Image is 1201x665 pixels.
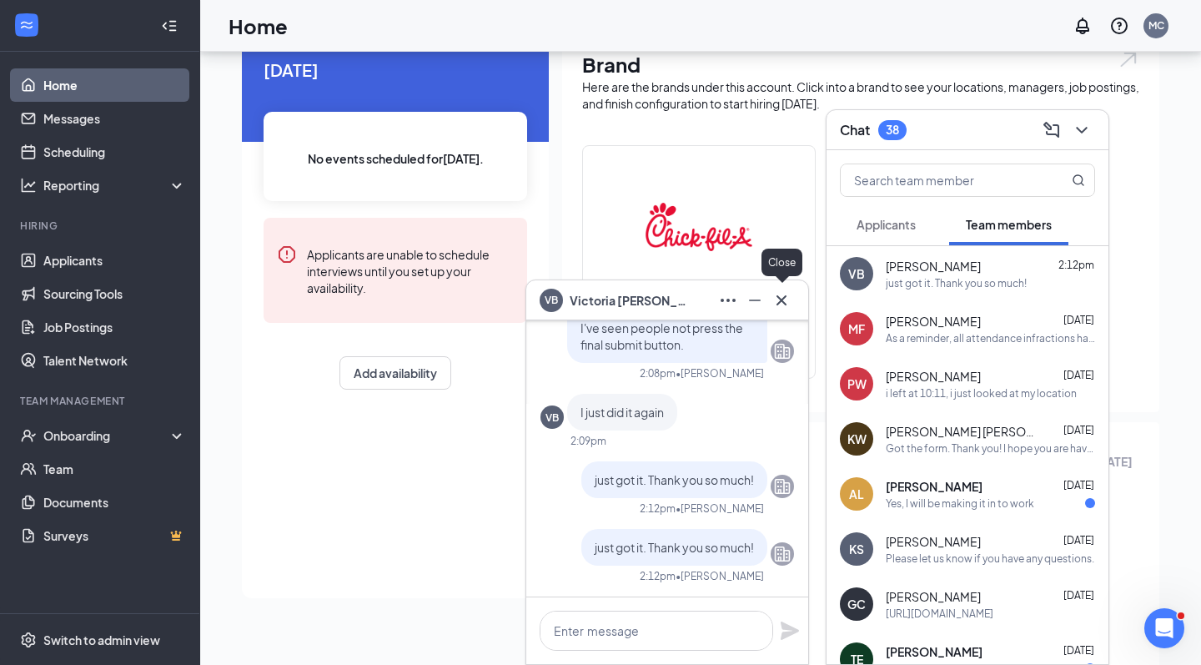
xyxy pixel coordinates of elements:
[18,17,35,33] svg: WorkstreamLogo
[1063,644,1094,657] span: [DATE]
[1063,534,1094,547] span: [DATE]
[595,540,754,555] span: just got it. Thank you so much!
[580,304,743,352] span: it did not submit. Sometimes I've seen people not press the final submit button.
[646,174,752,280] img: Chick-fil-A
[772,476,792,496] svg: Company
[1072,120,1092,140] svg: ChevronDown
[43,177,187,194] div: Reporting
[43,102,186,135] a: Messages
[886,386,1077,401] div: i left at 10:11, i just looked at my location
[307,244,514,296] div: Applicants are unable to schedule interviews until you set up your availability.
[161,18,178,34] svg: Collapse
[886,123,899,137] div: 38
[847,431,867,447] div: KW
[545,411,559,425] div: VB
[847,375,867,392] div: PW
[771,290,791,310] svg: Cross
[761,249,802,276] div: Close
[886,276,1027,290] div: just got it. Thank you so much!
[886,588,981,605] span: [PERSON_NAME]
[849,541,864,557] div: KS
[20,177,37,194] svg: Analysis
[886,313,981,330] span: [PERSON_NAME]
[20,219,183,233] div: Hiring
[1038,117,1065,144] button: ComposeMessage
[640,569,676,583] div: 2:12pm
[1058,259,1094,271] span: 2:12pm
[848,320,865,337] div: MF
[886,423,1036,440] span: [PERSON_NAME] [PERSON_NAME]
[229,12,288,40] h1: Home
[886,441,1095,456] div: Got the form. Thank you! I hope you are having a good day!
[640,501,676,516] div: 2:12pm
[582,50,1139,78] h1: Brand
[886,552,1094,566] div: Please let us know if you have any questions.
[886,368,981,385] span: [PERSON_NAME]
[772,341,792,361] svg: Company
[841,164,1038,196] input: Search team member
[1063,479,1094,491] span: [DATE]
[43,277,186,310] a: Sourcing Tools
[1063,314,1094,326] span: [DATE]
[849,486,864,502] div: AL
[43,135,186,169] a: Scheduling
[339,356,451,390] button: Add availability
[1072,174,1085,187] svg: MagnifyingGlass
[847,596,866,612] div: GC
[43,452,186,486] a: Team
[43,344,186,377] a: Talent Network
[886,607,993,621] div: [URL][DOMAIN_NAME]
[1118,50,1139,69] img: open.6027fd2a22e1237b5b06.svg
[1068,117,1095,144] button: ChevronDown
[570,434,606,448] div: 2:09pm
[768,287,795,314] button: Cross
[43,310,186,344] a: Job Postings
[570,291,686,310] span: Victoria [PERSON_NAME]
[886,258,981,275] span: [PERSON_NAME]
[595,472,754,487] span: just got it. Thank you so much!
[840,121,870,139] h3: Chat
[1063,424,1094,436] span: [DATE]
[582,78,1139,112] div: Here are the brands under this account. Click into a brand to see your locations, managers, job p...
[43,519,186,552] a: SurveysCrown
[1042,120,1062,140] svg: ComposeMessage
[886,331,1095,345] div: As a reminder, all attendance infractions have to be documented by the Shift Leader. Please ensur...
[676,569,764,583] span: • [PERSON_NAME]
[676,501,764,516] span: • [PERSON_NAME]
[308,149,484,168] span: No events scheduled for [DATE] .
[43,486,186,519] a: Documents
[43,244,186,277] a: Applicants
[715,287,741,314] button: Ellipses
[848,265,865,282] div: VB
[1073,16,1093,36] svg: Notifications
[886,496,1034,511] div: Yes, I will be making it in to work
[43,427,172,444] div: Onboarding
[277,244,297,264] svg: Error
[886,478,982,495] span: [PERSON_NAME]
[20,394,183,408] div: Team Management
[264,57,527,83] span: [DATE]
[1063,369,1094,381] span: [DATE]
[780,621,800,641] svg: Plane
[1148,18,1164,33] div: MC
[676,366,764,380] span: • [PERSON_NAME]
[741,287,768,314] button: Minimize
[886,533,981,550] span: [PERSON_NAME]
[966,217,1052,232] span: Team members
[1144,608,1184,648] iframe: Intercom live chat
[43,68,186,102] a: Home
[1063,589,1094,602] span: [DATE]
[745,290,765,310] svg: Minimize
[640,366,676,380] div: 2:08pm
[43,632,160,648] div: Switch to admin view
[20,632,37,648] svg: Settings
[772,544,792,564] svg: Company
[580,405,664,420] span: I just did it again
[886,643,982,660] span: [PERSON_NAME]
[857,217,916,232] span: Applicants
[718,290,738,310] svg: Ellipses
[20,427,37,444] svg: UserCheck
[1109,16,1129,36] svg: QuestionInfo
